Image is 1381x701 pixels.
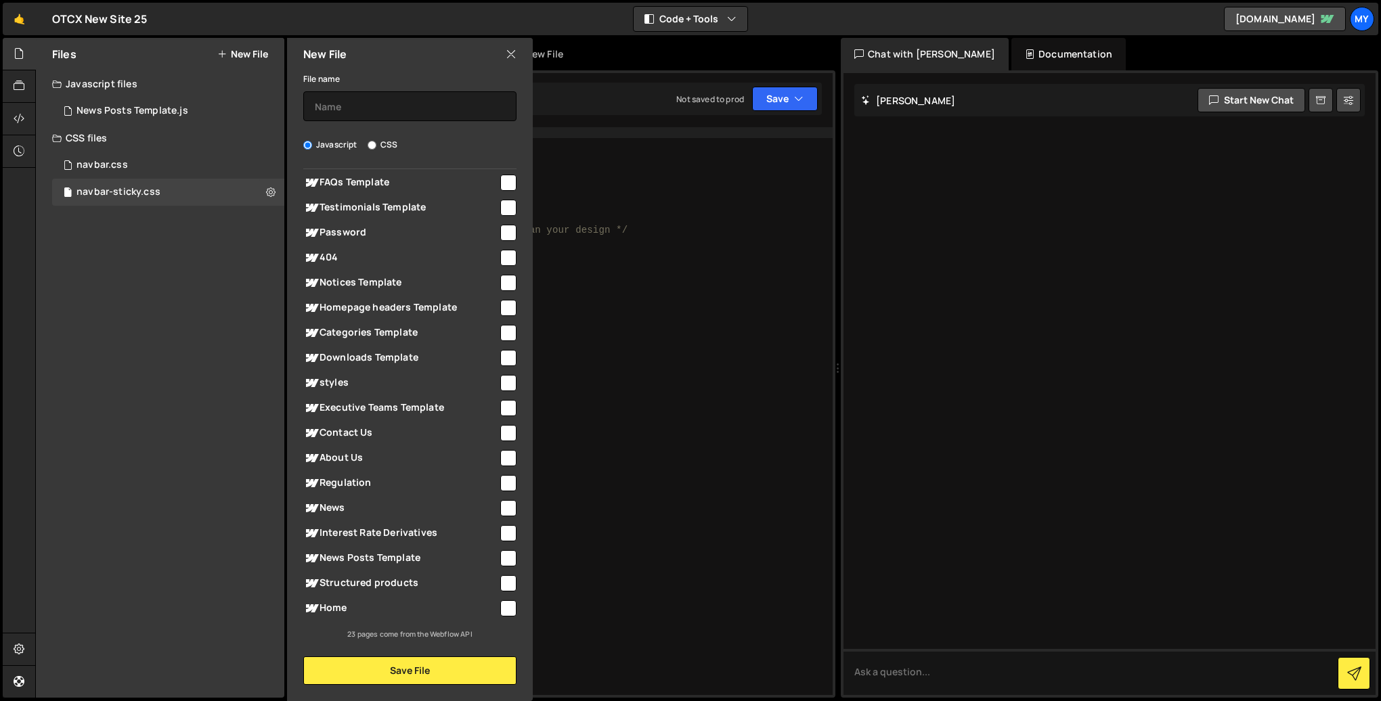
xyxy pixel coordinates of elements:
[368,141,376,150] input: CSS
[303,400,498,416] span: Executive Teams Template
[36,125,284,152] div: CSS files
[303,500,498,516] span: News
[303,600,498,616] span: Home
[52,97,284,125] div: 16688/45584.js
[303,141,312,150] input: Javascript
[303,350,498,366] span: Downloads Template
[303,225,498,241] span: Password
[303,275,498,291] span: Notices Template
[303,550,498,566] span: News Posts Template
[368,138,397,152] label: CSS
[303,575,498,591] span: Structured products
[52,47,76,62] h2: Files
[303,250,498,266] span: 404
[3,3,36,35] a: 🤙
[634,7,747,31] button: Code + Tools
[303,72,340,86] label: File name
[1350,7,1374,31] a: My
[303,175,498,191] span: FAQs Template
[303,300,498,316] span: Homepage headers Template
[52,152,284,179] div: 16688/46716.css
[1224,7,1346,31] a: [DOMAIN_NAME]
[76,159,128,171] div: navbar.css
[676,93,744,105] div: Not saved to prod
[76,105,188,117] div: News Posts Template.js
[76,186,160,198] div: navbar-sticky.css
[52,179,284,206] div: 16688/46718.css
[752,87,818,111] button: Save
[303,325,498,341] span: Categories Template
[1011,38,1126,70] div: Documentation
[303,525,498,541] span: Interest Rate Derivatives
[303,450,498,466] span: About Us
[303,656,517,685] button: Save File
[303,425,498,441] span: Contact Us
[512,47,569,61] div: New File
[36,70,284,97] div: Javascript files
[303,91,517,121] input: Name
[1198,88,1305,112] button: Start new chat
[303,200,498,216] span: Testimonials Template
[217,49,268,60] button: New File
[303,375,498,391] span: styles
[861,94,955,107] h2: [PERSON_NAME]
[303,138,357,152] label: Javascript
[52,11,148,27] div: OTCX New Site 25
[303,47,347,62] h2: New File
[303,475,498,491] span: Regulation
[347,629,472,639] small: 23 pages come from the Webflow API
[841,38,1009,70] div: Chat with [PERSON_NAME]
